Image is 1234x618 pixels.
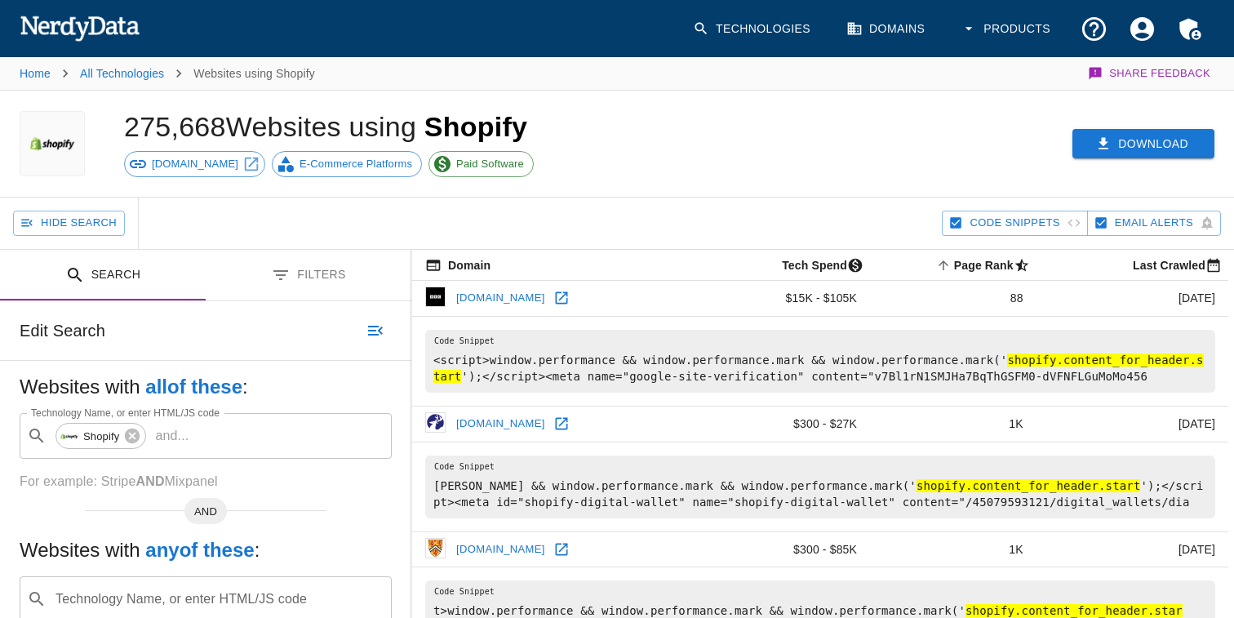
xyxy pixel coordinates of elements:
[452,286,549,311] a: [DOMAIN_NAME]
[951,5,1063,53] button: Products
[55,423,146,449] div: Shopify
[1112,256,1228,275] span: Most recent date this website was successfully crawled
[184,504,227,520] span: AND
[549,286,574,310] a: Open bbc.com in new window
[1036,406,1228,442] td: [DATE]
[1115,214,1193,233] span: You are receiving email alerts for this report. Click to disable.
[917,479,1141,492] hl: shopify.content_for_header.start
[433,353,1204,383] hl: shopify.content_for_header.start
[124,111,527,142] h1: 275,668 Websites using
[425,456,1215,518] pre: [PERSON_NAME] && window.performance.mark && window.performance.mark(' ');</script><meta id="shopi...
[1166,5,1214,53] button: Admin Menu
[970,214,1059,233] span: Hide Code Snippets
[425,330,1215,393] pre: <script>window.performance && window.performance.mark && window.performance.mark(' ');</script><m...
[20,374,392,400] h5: Websites with :
[27,111,78,176] img: Shopify logo
[549,411,574,436] a: Open jkp.com in new window
[425,287,446,307] img: bbc.com icon
[933,256,1036,275] span: A page popularity ranking based on a domain's backlinks. Smaller numbers signal more popular doma...
[20,67,51,80] a: Home
[447,156,533,172] span: Paid Software
[80,67,164,80] a: All Technologies
[870,281,1036,317] td: 88
[1085,57,1214,90] button: Share Feedback
[143,156,247,172] span: [DOMAIN_NAME]
[13,211,125,236] button: Hide Search
[74,427,128,446] span: Shopify
[1087,211,1221,236] button: You are receiving email alerts for this report. Click to disable.
[20,57,315,90] nav: breadcrumb
[20,11,140,44] img: NerdyData.com
[145,539,254,561] b: any of these
[124,151,265,177] a: [DOMAIN_NAME]
[424,111,527,142] span: Shopify
[549,537,574,562] a: Open uwaterloo.ca in new window
[1118,5,1166,53] button: Account Settings
[145,376,242,398] b: all of these
[693,281,870,317] td: $15K - $105K
[452,411,549,437] a: [DOMAIN_NAME]
[20,318,105,344] h6: Edit Search
[870,406,1036,442] td: 1K
[291,156,421,172] span: E-Commerce Platforms
[31,406,220,420] label: Technology Name, or enter HTML/JS code
[1072,129,1214,159] button: Download
[1070,5,1118,53] button: Support and Documentation
[135,474,164,488] b: AND
[693,531,870,567] td: $300 - $85K
[193,65,315,82] p: Websites using Shopify
[837,5,938,53] a: Domains
[206,250,411,301] button: Filters
[20,537,392,563] h5: Websites with :
[683,5,823,53] a: Technologies
[452,537,549,562] a: [DOMAIN_NAME]
[1036,531,1228,567] td: [DATE]
[870,531,1036,567] td: 1K
[20,472,392,491] p: For example: Stripe Mixpanel
[272,151,422,177] a: E-Commerce Platforms
[425,538,446,558] img: uwaterloo.ca icon
[1036,281,1228,317] td: [DATE]
[425,256,490,275] span: The registered domain name (i.e. "nerdydata.com").
[761,256,870,275] span: The estimated minimum and maximum annual tech spend each webpage has, based on the free, freemium...
[693,406,870,442] td: $300 - $27K
[149,426,195,446] p: and ...
[942,211,1087,236] button: Hide Code Snippets
[425,412,446,433] img: jkp.com icon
